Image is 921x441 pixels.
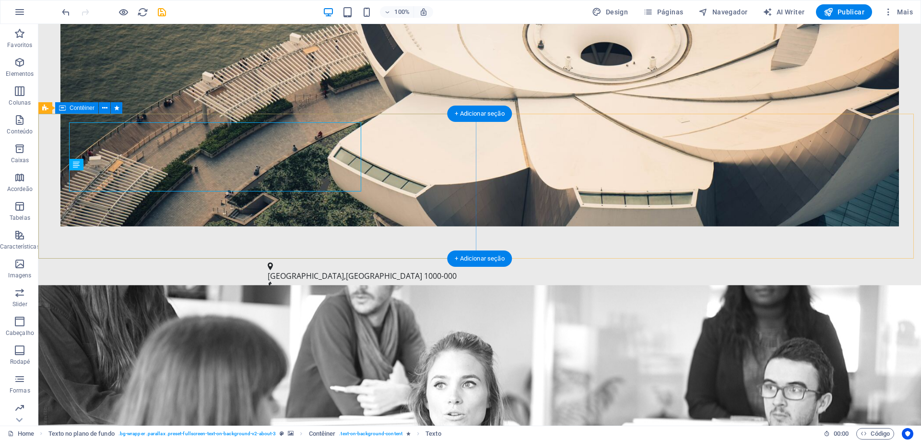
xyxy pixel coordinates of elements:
[288,431,294,436] i: Este elemento contém um plano de fundo
[759,4,808,20] button: AI Writer
[834,428,849,440] span: 00 00
[763,7,804,17] span: AI Writer
[880,4,917,20] button: Mais
[643,7,683,17] span: Páginas
[824,7,864,17] span: Publicar
[861,428,890,440] span: Código
[884,7,913,17] span: Mais
[698,7,747,17] span: Navegador
[639,4,687,20] button: Páginas
[9,99,31,107] p: Colunas
[156,7,167,18] i: Salvar (Ctrl+S)
[60,6,71,18] button: undo
[816,4,872,20] button: Publicar
[309,428,336,440] span: Clique para selecionar. Clique duas vezes para editar
[60,7,71,18] i: Desfazer: Editar título (Ctrl+Z)
[339,428,402,440] span: . text-on-background-content
[137,6,148,18] button: reload
[10,358,30,366] p: Rodapé
[118,6,129,18] button: Clique aqui para sair do modo de visualização e continuar editando
[70,105,94,111] span: Contêiner
[902,428,913,440] button: Usercentrics
[447,106,512,122] div: + Adicionar seção
[8,428,34,440] a: Clique para cancelar a seleção. Clique duas vezes para abrir as Páginas
[6,70,34,78] p: Elementos
[7,41,32,49] p: Favoritos
[6,329,34,337] p: Cabeçalho
[118,428,276,440] span: . bg-wrapper .parallax .preset-fullscreen-text-on-background-v2-about-3
[280,431,284,436] i: Este elemento é uma predefinição personalizável
[406,431,411,436] i: O elemento contém uma animação
[10,387,30,394] p: Formas
[7,185,33,193] p: Acordeão
[8,272,31,279] p: Imagens
[856,428,894,440] button: Código
[425,428,441,440] span: Clique para selecionar. Clique duas vezes para editar
[386,247,418,257] span: 1000-000
[588,4,632,20] button: Design
[156,6,167,18] button: save
[419,8,428,16] i: Ao redimensionar, ajusta automaticamente o nível de zoom para caber no dispositivo escolhido.
[10,214,30,222] p: Tabelas
[48,428,441,440] nav: breadcrumb
[137,7,148,18] i: Recarregar página
[592,7,628,17] span: Design
[12,300,27,308] p: Slider
[824,428,849,440] h6: Tempo de sessão
[229,246,646,258] p: ,
[394,6,410,18] h6: 100%
[447,250,512,267] div: + Adicionar seção
[229,247,306,257] span: [GEOGRAPHIC_DATA]
[695,4,751,20] button: Navegador
[7,128,33,135] p: Conteúdo
[588,4,632,20] div: Design (Ctrl+Alt+Y)
[11,156,29,164] p: Caixas
[307,247,384,257] span: [GEOGRAPHIC_DATA]
[380,6,414,18] button: 100%
[840,430,842,437] span: :
[48,428,115,440] span: Clique para selecionar. Clique duas vezes para editar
